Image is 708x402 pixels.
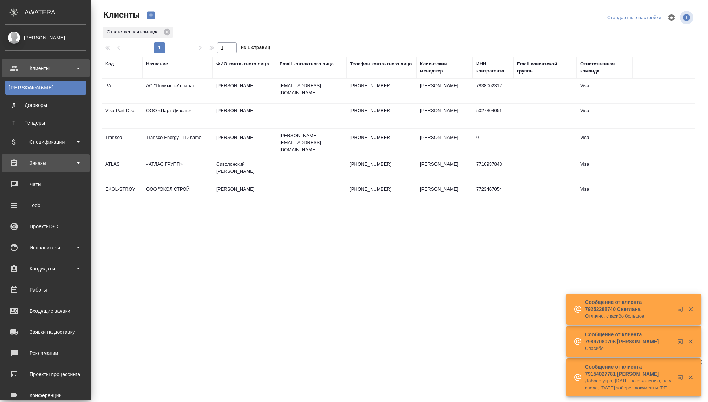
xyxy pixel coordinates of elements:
p: Сообщение от клиента 79897080706 [PERSON_NAME] [585,331,673,345]
a: Проекты процессинга [2,365,90,383]
div: Ответственная команда [580,60,629,75]
td: «АТЛАС ГРУПП» [143,157,213,182]
div: Email контактного лица [280,60,334,68]
p: Доброе утро, [DATE], к сожалению, не успела, [DATE] заберет документы [PERSON_NAME]! [585,377,673,391]
p: [PHONE_NUMBER] [350,82,413,89]
button: Открыть в новой вкладке [673,370,690,387]
p: Спасибо [585,345,673,352]
p: [PHONE_NUMBER] [350,186,413,193]
td: [PERSON_NAME] [417,182,473,207]
button: Открыть в новой вкладке [673,302,690,319]
a: Чаты [2,176,90,193]
td: 5027304051 [473,104,513,128]
td: ATLAS [102,157,143,182]
div: [PERSON_NAME] [5,34,86,42]
div: Конференции [5,390,86,401]
span: Клиенты [102,9,140,20]
button: Создать [143,9,159,21]
div: Входящие заявки [5,306,86,316]
div: Спецификации [5,137,86,147]
td: Visa [577,182,633,207]
p: [PHONE_NUMBER] [350,107,413,114]
div: Клиенты [9,84,83,91]
span: из 1 страниц [241,43,270,53]
div: AWATERA [25,5,91,19]
div: Работы [5,285,86,295]
a: Работы [2,281,90,299]
td: [PERSON_NAME] [417,157,473,182]
div: Проекты SC [5,221,86,232]
td: Visa [577,79,633,103]
p: [PHONE_NUMBER] [350,161,413,168]
div: Ответственная команда [103,27,173,38]
div: split button [605,12,663,23]
div: Исполнители [5,242,86,253]
td: PA [102,79,143,103]
a: [PERSON_NAME]Клиенты [5,81,86,95]
td: [PERSON_NAME] [213,79,276,103]
button: Закрыть [683,306,698,312]
td: 7723467054 [473,182,513,207]
span: Посмотреть информацию [680,11,695,24]
td: [PERSON_NAME] [213,104,276,128]
td: Visa [577,104,633,128]
td: Visa [577,157,633,182]
a: Заявки на доставку [2,323,90,341]
a: Рекламации [2,344,90,362]
td: [PERSON_NAME] [417,79,473,103]
p: Сообщение от клиента 79154027781 [PERSON_NAME] [585,363,673,377]
td: 7716937848 [473,157,513,182]
p: [PHONE_NUMBER] [350,134,413,141]
td: [PERSON_NAME] [417,104,473,128]
div: Заявки на доставку [5,327,86,337]
td: 0 [473,130,513,155]
td: EKOL-STROY [102,182,143,207]
p: Отлично, спасибо большое [585,313,673,320]
p: Сообщение от клиента 79252288740 Светлана [585,299,673,313]
div: Название [146,60,168,68]
td: Transco Energy LTD name [143,130,213,155]
div: Проекты процессинга [5,369,86,379]
button: Закрыть [683,374,698,381]
p: [EMAIL_ADDRESS][DOMAIN_NAME] [280,82,343,96]
a: Входящие заявки [2,302,90,320]
td: ООО "ЭКОЛ СТРОЙ" [143,182,213,207]
td: Visa-Part-Disel [102,104,143,128]
div: Рекламации [5,348,86,358]
td: 7838002312 [473,79,513,103]
td: Transco [102,130,143,155]
div: Тендеры [9,119,83,126]
td: АО "Полимер-Аппарат" [143,79,213,103]
div: Кандидаты [5,263,86,274]
td: Visa [577,130,633,155]
td: [PERSON_NAME] [417,130,473,155]
p: Ответственная команда [107,28,161,36]
a: Проекты SC [2,218,90,235]
div: Код [105,60,114,68]
p: [PERSON_NAME][EMAIL_ADDRESS][DOMAIN_NAME] [280,132,343,153]
td: Сиволонский [PERSON_NAME] [213,157,276,182]
div: ФИО контактного лица [216,60,269,68]
div: Заказы [5,158,86,168]
span: Настроить таблицу [663,9,680,26]
button: Открыть в новой вкладке [673,334,690,351]
a: Todo [2,197,90,214]
button: Закрыть [683,338,698,345]
div: Договоры [9,102,83,109]
td: [PERSON_NAME] [213,182,276,207]
div: Email клиентской группы [517,60,573,75]
div: Телефон контактного лица [350,60,412,68]
td: ООО «Парт-Дизель» [143,104,213,128]
div: Чаты [5,179,86,190]
div: Клиентский менеджер [420,60,469,75]
div: Todo [5,200,86,211]
a: ДДоговоры [5,98,86,112]
div: ИНН контрагента [476,60,510,75]
td: [PERSON_NAME] [213,130,276,155]
a: ТТендеры [5,116,86,130]
div: Клиенты [5,63,86,74]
